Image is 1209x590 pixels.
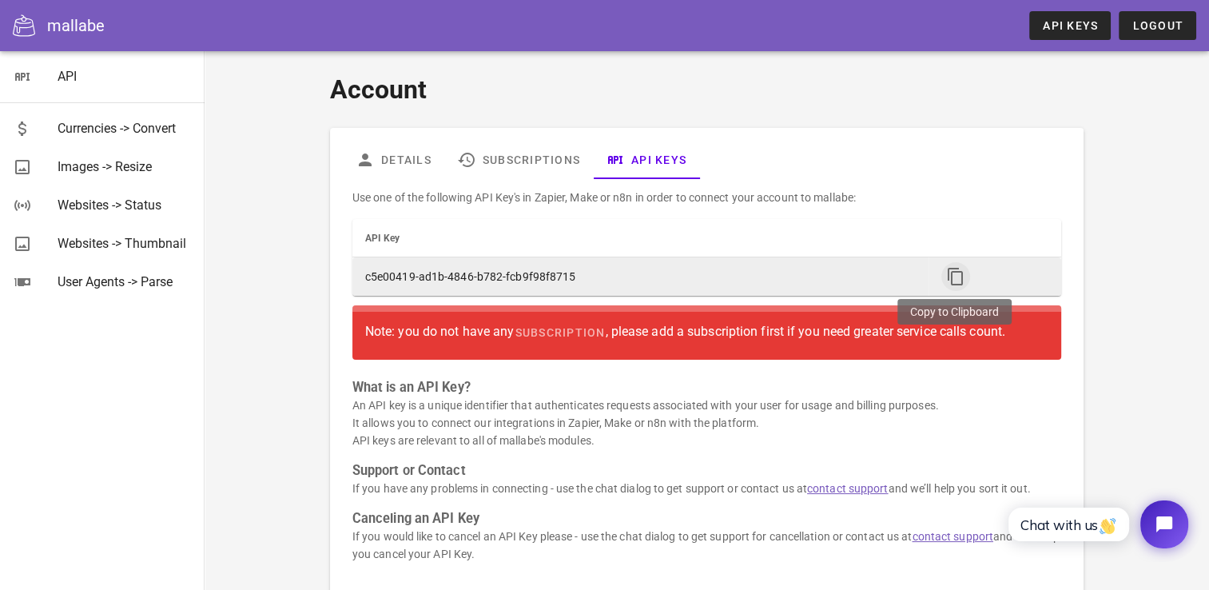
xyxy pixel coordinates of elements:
div: Images -> Resize [58,159,192,174]
a: Subscriptions [444,141,593,179]
div: Currencies -> Convert [58,121,192,136]
a: subscription [514,318,605,347]
h3: Canceling an API Key [352,510,1061,528]
a: Details [343,141,444,179]
div: User Agents -> Parse [58,274,192,289]
p: An API key is a unique identifier that authenticates requests associated with your user for usage... [352,397,1061,449]
p: If you have any problems in connecting - use the chat dialog to get support or contact us at and ... [352,480,1061,497]
a: API Keys [593,141,699,179]
h1: Account [330,70,1084,109]
span: API Keys [1042,19,1098,32]
div: Websites -> Thumbnail [58,236,192,251]
div: Note: you do not have any , please add a subscription first if you need greater service calls count. [365,318,1048,347]
a: API Keys [1029,11,1111,40]
td: c5e00419-ad1b-4846-b782-fcb9f98f8715 [352,257,929,296]
div: API [58,69,192,84]
div: mallabe [47,14,105,38]
p: Use one of the following API Key's in Zapier, Make or n8n in order to connect your account to mal... [352,189,1061,206]
a: contact support [912,530,993,543]
span: Logout [1131,19,1183,32]
span: API Key [365,233,400,244]
button: Logout [1119,11,1196,40]
span: subscription [514,326,605,339]
a: contact support [807,482,889,495]
th: API Key: Not sorted. Activate to sort ascending. [352,219,929,257]
div: Websites -> Status [58,197,192,213]
iframe: Tidio Chat [991,487,1202,562]
h3: Support or Contact [352,462,1061,480]
p: If you would like to cancel an API Key please - use the chat dialog to get support for cancellati... [352,528,1061,563]
h3: What is an API Key? [352,379,1061,397]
